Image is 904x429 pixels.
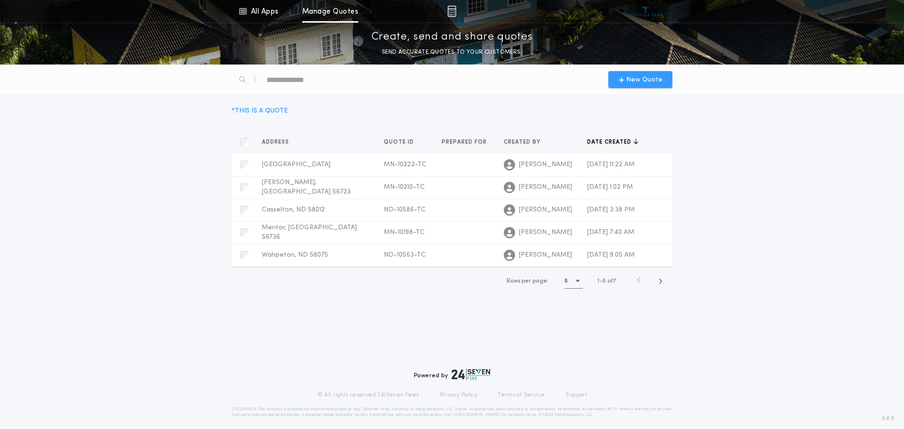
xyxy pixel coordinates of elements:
span: [DATE] 3:38 PM [587,206,635,213]
span: [DATE] 7:40 AM [587,229,634,236]
span: MN-10198-TC [384,229,425,236]
span: Rows per page: [507,278,549,284]
span: ND-10586-TC [384,206,426,213]
button: 5 [565,274,583,289]
div: * THIS IS A QUOTE. [232,106,289,116]
span: [PERSON_NAME], [GEOGRAPHIC_DATA] 56723 [262,179,351,195]
span: 3.8.0 [882,414,895,423]
button: Date created [587,138,638,147]
span: [PERSON_NAME] [519,160,572,170]
span: Quote ID [384,138,416,146]
span: Created by [504,138,542,146]
img: img [447,6,456,17]
span: New Quote [626,75,662,85]
span: ND-10563-TC [384,251,426,259]
span: [PERSON_NAME] [519,228,572,237]
button: New Quote [608,71,672,88]
span: 1 [597,278,599,284]
button: Quote ID [384,138,421,147]
span: Date created [587,138,633,146]
a: Terms of Service [498,391,545,399]
p: DISCLAIMER: This estimate is provided for informational purposes only. 24|Seven Fees, a product o... [232,406,672,418]
span: [PERSON_NAME] [519,183,572,192]
span: [DATE] 9:05 AM [587,251,635,259]
span: [PERSON_NAME] [519,205,572,215]
a: Support [565,391,587,399]
span: Wahpeton, ND 58075 [262,251,328,259]
p: SEND ACCURATE QUOTES TO YOUR CUSTOMERS. [382,48,522,57]
span: Mentor, [GEOGRAPHIC_DATA] 56736 [262,224,357,241]
h1: 5 [565,276,568,286]
span: Prepared for [442,138,489,146]
span: MN-10210-TC [384,184,425,191]
a: Privacy Policy [440,391,477,399]
div: Powered by [414,369,490,380]
span: [DATE] 1:02 PM [587,184,633,191]
span: [DATE] 11:22 AM [587,161,635,168]
span: [GEOGRAPHIC_DATA] [262,161,331,168]
img: vs-icon [628,7,663,16]
button: Address [262,138,296,147]
p: © All rights reserved. 24|Seven Fees [317,391,419,399]
p: Create, send and share quotes [371,30,533,45]
span: 5 [603,278,606,284]
span: MN-10222-TC [384,161,427,168]
img: logo [452,369,490,380]
a: [URL][DOMAIN_NAME] [453,413,500,417]
span: Address [262,138,291,146]
span: [PERSON_NAME] [519,251,572,260]
span: Casselton, ND 58012 [262,206,325,213]
span: of 7 [607,277,616,285]
button: Created by [504,138,548,147]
